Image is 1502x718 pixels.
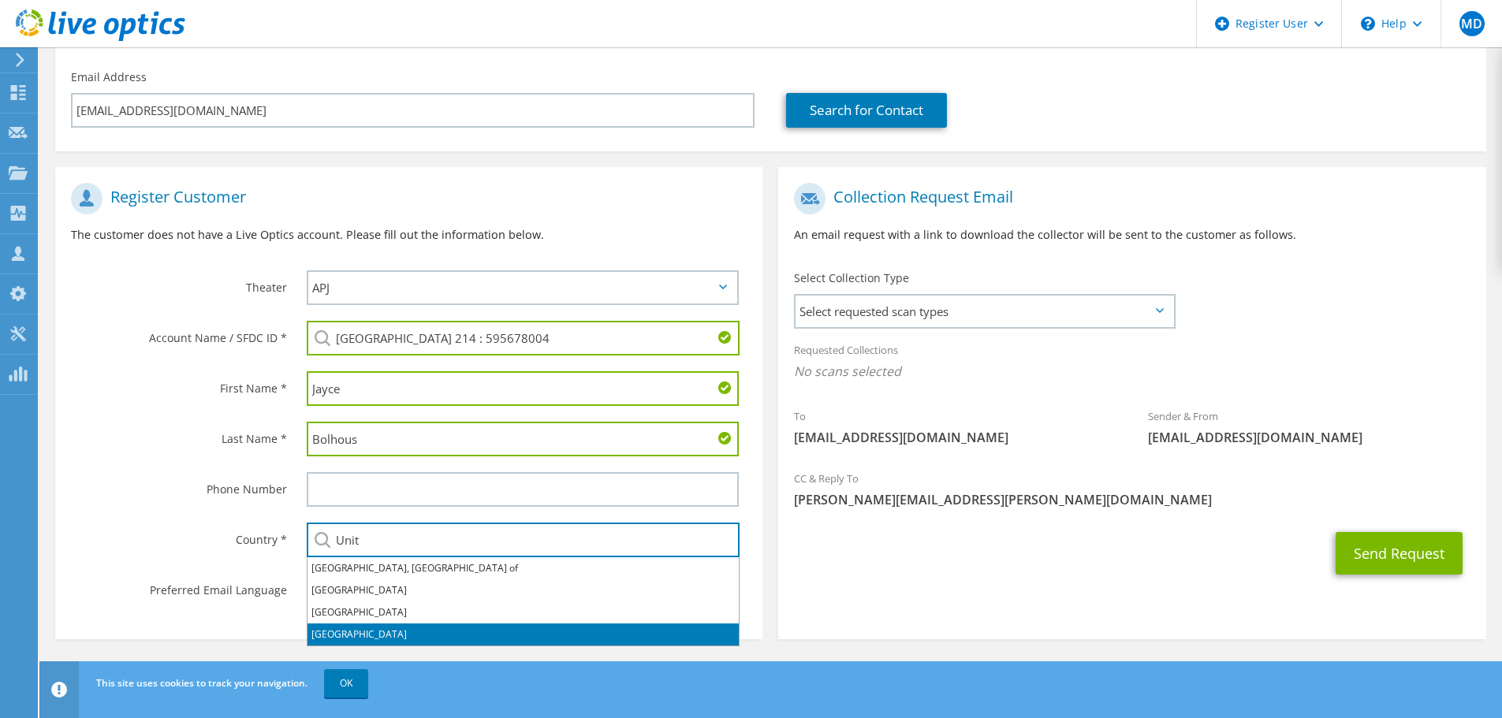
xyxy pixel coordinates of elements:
[778,333,1485,392] div: Requested Collections
[307,601,739,623] li: [GEOGRAPHIC_DATA]
[324,669,368,698] a: OK
[71,472,287,497] label: Phone Number
[778,462,1485,516] div: CC & Reply To
[1459,11,1485,36] span: MD
[794,429,1116,446] span: [EMAIL_ADDRESS][DOMAIN_NAME]
[307,579,739,601] li: [GEOGRAPHIC_DATA]
[1361,17,1375,31] svg: \n
[1336,532,1463,575] button: Send Request
[71,183,739,214] h1: Register Customer
[71,270,287,296] label: Theater
[794,491,1470,508] span: [PERSON_NAME][EMAIL_ADDRESS][PERSON_NAME][DOMAIN_NAME]
[71,422,287,447] label: Last Name *
[71,573,287,598] label: Preferred Email Language
[1132,400,1486,454] div: Sender & From
[796,296,1173,327] span: Select requested scan types
[1148,429,1470,446] span: [EMAIL_ADDRESS][DOMAIN_NAME]
[794,270,909,286] label: Select Collection Type
[96,676,307,690] span: This site uses cookies to track your navigation.
[307,623,739,645] li: [GEOGRAPHIC_DATA]
[71,69,147,85] label: Email Address
[786,93,947,128] a: Search for Contact
[794,183,1462,214] h1: Collection Request Email
[71,371,287,396] label: First Name *
[71,321,287,346] label: Account Name / SFDC ID *
[794,226,1470,244] p: An email request with a link to download the collector will be sent to the customer as follows.
[778,400,1132,454] div: To
[71,523,287,548] label: Country *
[794,363,1470,380] span: No scans selected
[71,226,747,244] p: The customer does not have a Live Optics account. Please fill out the information below.
[307,557,739,579] li: [GEOGRAPHIC_DATA], [GEOGRAPHIC_DATA] of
